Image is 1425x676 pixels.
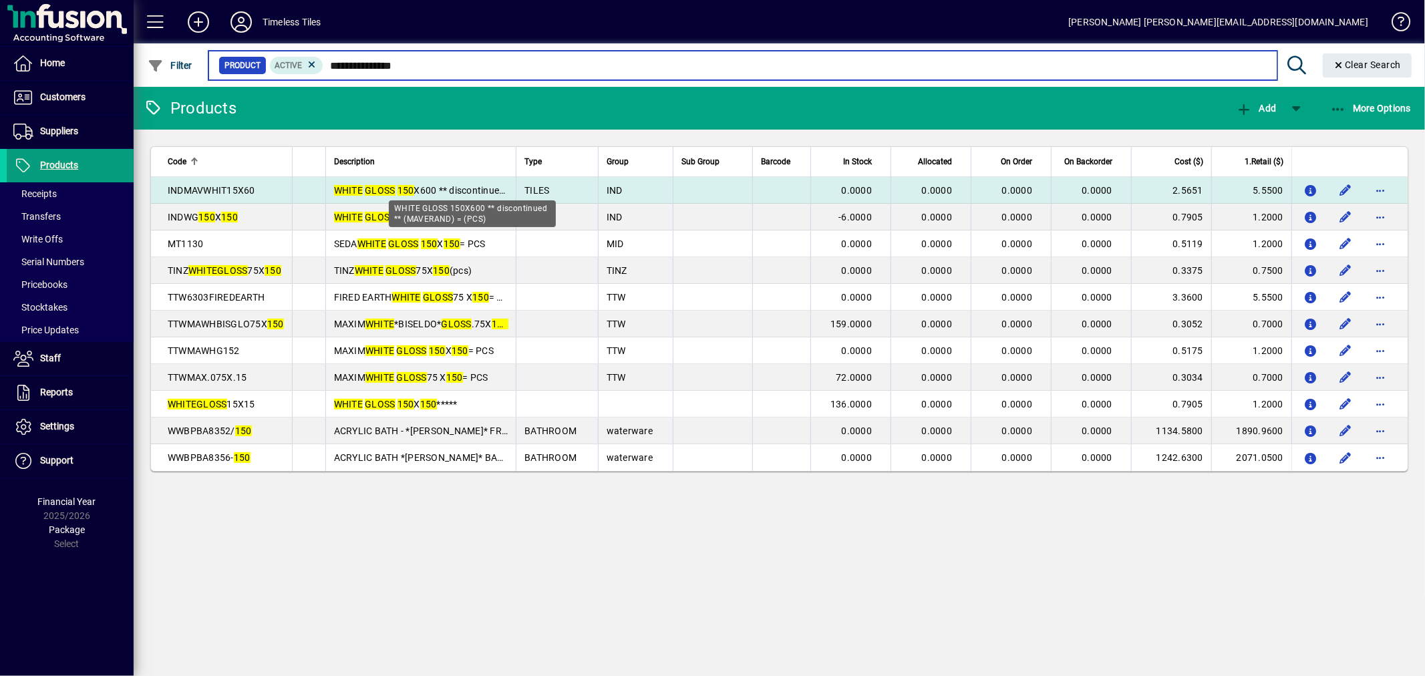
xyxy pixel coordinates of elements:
span: Cost ($) [1174,154,1203,169]
span: Description [334,154,375,169]
em: 150 [398,185,414,196]
div: Description [334,154,508,169]
em: 150 [234,452,251,463]
span: On Backorder [1064,154,1112,169]
div: WHITE GLOSS 150X600 ** discontinued ** (MAVERAND) = (PCS) [389,200,556,227]
span: 0.0000 [1002,452,1033,463]
td: 0.7000 [1211,364,1291,391]
button: More options [1370,420,1391,442]
span: TILES [524,185,549,196]
span: MAXIM *BISELDO* .75X = PCS [334,319,534,329]
td: 0.3375 [1131,257,1211,284]
mat-chip: Activation Status: Active [270,57,323,74]
div: Barcode [761,154,802,169]
em: 150 [267,319,284,329]
span: 0.0000 [1082,345,1113,356]
em: WHITE [357,238,386,249]
a: Settings [7,410,134,444]
span: TTW [607,372,626,383]
button: Edit [1335,447,1356,468]
span: Stocktakes [13,302,67,313]
span: 0.0000 [1002,345,1033,356]
span: Allocated [918,154,952,169]
span: Financial Year [38,496,96,507]
a: Pricebooks [7,273,134,296]
span: 0.0000 [1002,399,1033,409]
button: Edit [1335,233,1356,255]
em: WHITE [168,399,196,409]
em: 150 [198,212,215,222]
span: TTW [607,319,626,329]
span: IND [607,185,623,196]
span: 0.0000 [922,452,953,463]
span: BATHROOM [524,452,577,463]
a: Stocktakes [7,296,134,319]
td: 1.2000 [1211,391,1291,417]
span: 72.0000 [836,372,872,383]
em: WHITE [392,292,421,303]
span: Receipts [13,188,57,199]
td: 0.7500 [1211,257,1291,284]
span: Settings [40,421,74,432]
span: 0.0000 [842,185,873,196]
div: In Stock [819,154,884,169]
td: 2071.0500 [1211,444,1291,471]
span: Code [168,154,186,169]
span: Write Offs [13,234,63,244]
span: IND [607,212,623,222]
span: 0.0000 [1002,265,1033,276]
span: BATHROOM [524,426,577,436]
span: MAXIM X = PCS [334,345,494,356]
td: 1242.6300 [1131,444,1211,471]
span: MT1130 [168,238,204,249]
button: More options [1370,367,1391,388]
span: 0.0000 [1082,212,1113,222]
span: 0.0000 [1082,265,1113,276]
span: X600 ** discontinued ** (MAVERAND) = (PCS) [334,185,610,196]
em: WHITE [334,399,363,409]
div: Type [524,154,590,169]
td: 0.3052 [1131,311,1211,337]
em: WHITE [188,265,217,276]
a: Suppliers [7,115,134,148]
button: Edit [1335,287,1356,308]
em: 150 [446,372,463,383]
em: 150 [444,238,460,249]
span: 15X15 [168,399,255,409]
span: 0.0000 [1002,319,1033,329]
div: On Backorder [1060,154,1124,169]
span: INDMAVWHIT15X60 [168,185,255,196]
span: 0.0000 [1002,292,1033,303]
div: Group [607,154,665,169]
span: 0.0000 [1082,372,1113,383]
em: 150 [420,399,437,409]
span: Barcode [761,154,790,169]
em: WHITE [334,212,363,222]
span: Product [224,59,261,72]
span: 0.0000 [1082,426,1113,436]
em: GLOSS [442,319,472,329]
span: 0.0000 [922,319,953,329]
span: -6.0000 [838,212,872,222]
span: On Order [1001,154,1032,169]
button: More Options [1327,96,1415,120]
em: 150 [421,238,438,249]
span: 0.0000 [1002,238,1033,249]
em: WHITE [334,185,363,196]
span: Price Updates [13,325,79,335]
button: Edit [1335,180,1356,201]
td: 1134.5800 [1131,417,1211,444]
button: More options [1370,206,1391,228]
span: TTW [607,292,626,303]
span: 0.0000 [1002,212,1033,222]
div: Code [168,154,284,169]
span: 0.0000 [842,452,873,463]
div: Products [144,98,236,119]
button: Filter [144,53,196,77]
span: 0.0000 [1082,185,1113,196]
span: 0.0000 [922,185,953,196]
div: Allocated [899,154,964,169]
button: Profile [220,10,263,34]
td: 5.5500 [1211,177,1291,204]
button: Edit [1335,340,1356,361]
